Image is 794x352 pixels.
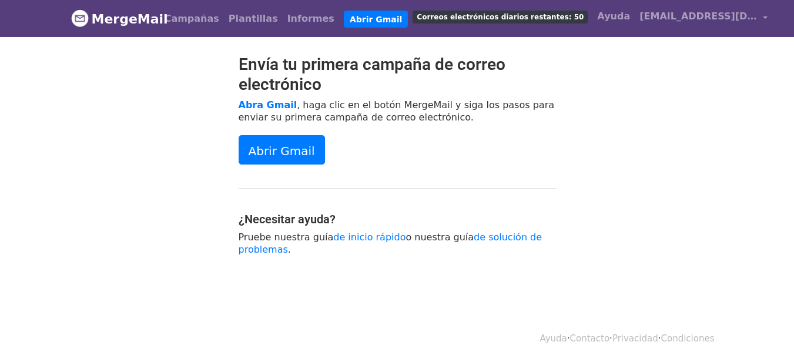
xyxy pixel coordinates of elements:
a: MergeMail [71,6,150,31]
font: Campañas [165,13,219,24]
font: Plantillas [229,13,278,24]
a: Ayuda [540,333,567,344]
a: Plantillas [224,7,283,31]
a: Contacto [570,333,610,344]
a: [EMAIL_ADDRESS][DOMAIN_NAME] [635,5,772,32]
font: · [567,333,570,344]
font: . [288,244,291,255]
a: Abrir Gmail [344,11,408,28]
font: ¿Necesitar ayuda? [239,212,336,226]
font: , haga clic en el botón MergeMail y siga los pasos para enviar su primera campaña de correo elect... [239,99,555,123]
font: Abrir Gmail [249,143,315,157]
font: Abrir Gmail [350,14,402,24]
a: de inicio rápido [333,232,406,243]
img: Logotipo de MergeMail [71,9,89,27]
font: Correos electrónicos diarios restantes: 50 [417,13,584,21]
font: · [609,333,612,344]
font: Envía tu primera campaña de correo electrónico [239,55,505,94]
iframe: Chat Widget [735,296,794,352]
font: Ayuda [597,11,630,22]
a: Ayuda [592,5,635,28]
a: de solución de problemas [239,232,542,255]
a: Informes [283,7,339,31]
font: MergeMail [92,12,168,26]
a: Abrir Gmail [239,135,325,165]
a: Correos electrónicos diarios restantes: 50 [408,5,592,28]
font: o nuestra guía [406,232,474,243]
a: Condiciones [661,333,715,344]
font: Informes [287,13,334,24]
a: Abra Gmail [239,99,297,110]
font: · [658,333,661,344]
a: Privacidad [612,333,658,344]
a: Campañas [160,7,224,31]
font: Pruebe nuestra guía [239,232,334,243]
